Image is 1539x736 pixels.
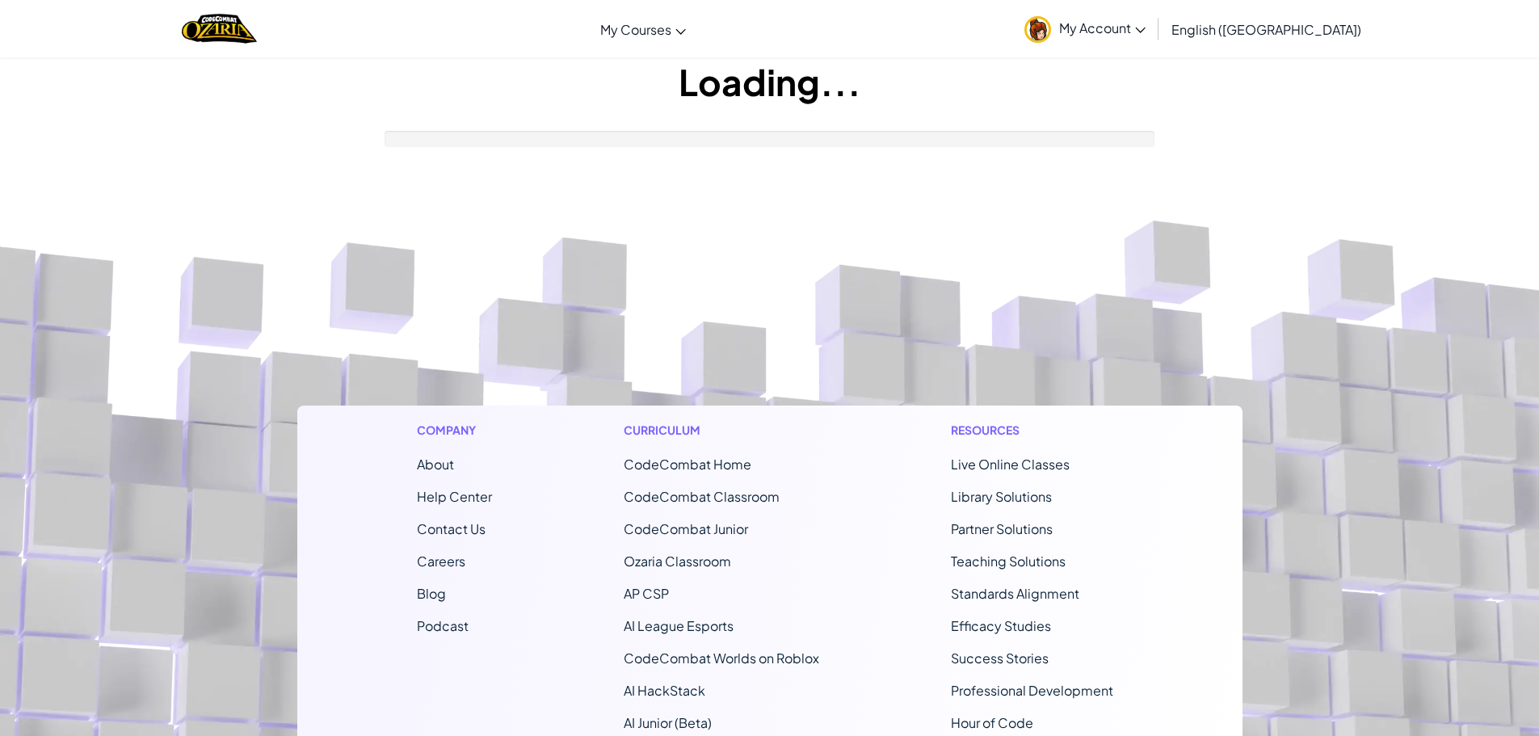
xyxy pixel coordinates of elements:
[417,456,454,473] a: About
[951,714,1033,731] a: Hour of Code
[417,422,492,439] h1: Company
[624,456,751,473] span: CodeCombat Home
[951,585,1079,602] a: Standards Alignment
[624,553,731,570] a: Ozaria Classroom
[182,12,257,45] a: Ozaria by CodeCombat logo
[951,650,1049,667] a: Success Stories
[951,422,1123,439] h1: Resources
[951,682,1113,699] a: Professional Development
[624,617,734,634] a: AI League Esports
[1024,16,1051,43] img: avatar
[624,422,819,439] h1: Curriculum
[624,585,669,602] a: AP CSP
[417,553,465,570] a: Careers
[624,714,712,731] a: AI Junior (Beta)
[624,520,748,537] a: CodeCombat Junior
[951,617,1051,634] a: Efficacy Studies
[1016,3,1154,54] a: My Account
[1163,7,1369,51] a: English ([GEOGRAPHIC_DATA])
[592,7,694,51] a: My Courses
[182,12,257,45] img: Home
[624,488,780,505] a: CodeCombat Classroom
[417,585,446,602] a: Blog
[951,488,1052,505] a: Library Solutions
[624,650,819,667] a: CodeCombat Worlds on Roblox
[600,21,671,38] span: My Courses
[951,553,1066,570] a: Teaching Solutions
[417,617,469,634] a: Podcast
[951,456,1070,473] a: Live Online Classes
[951,520,1053,537] a: Partner Solutions
[624,682,705,699] a: AI HackStack
[1171,21,1361,38] span: English ([GEOGRAPHIC_DATA])
[417,520,486,537] span: Contact Us
[1059,19,1146,36] span: My Account
[417,488,492,505] a: Help Center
